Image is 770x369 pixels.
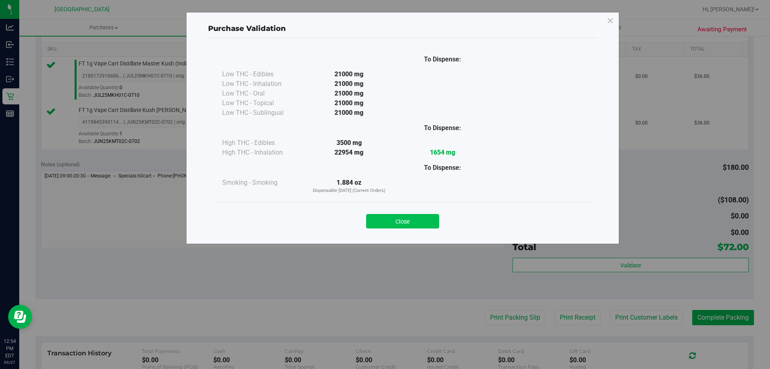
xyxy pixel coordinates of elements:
div: Low THC - Edibles [222,69,302,79]
div: Low THC - Oral [222,89,302,98]
div: Low THC - Inhalation [222,79,302,89]
div: Low THC - Topical [222,98,302,108]
div: 21000 mg [302,79,396,89]
div: High THC - Inhalation [222,148,302,157]
div: Low THC - Sublingual [222,108,302,118]
div: High THC - Edibles [222,138,302,148]
strong: 1654 mg [430,149,455,156]
button: Close [366,214,439,228]
p: Dispensable [DATE] (Current Orders) [302,188,396,194]
span: Purchase Validation [208,24,286,33]
div: To Dispense: [396,55,489,64]
div: Smoking - Smoking [222,178,302,188]
div: 21000 mg [302,108,396,118]
div: 21000 mg [302,69,396,79]
div: 1.884 oz [302,178,396,194]
iframe: Resource center [8,305,32,329]
div: To Dispense: [396,163,489,173]
div: 3500 mg [302,138,396,148]
div: To Dispense: [396,123,489,133]
div: 21000 mg [302,98,396,108]
div: 22954 mg [302,148,396,157]
div: 21000 mg [302,89,396,98]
